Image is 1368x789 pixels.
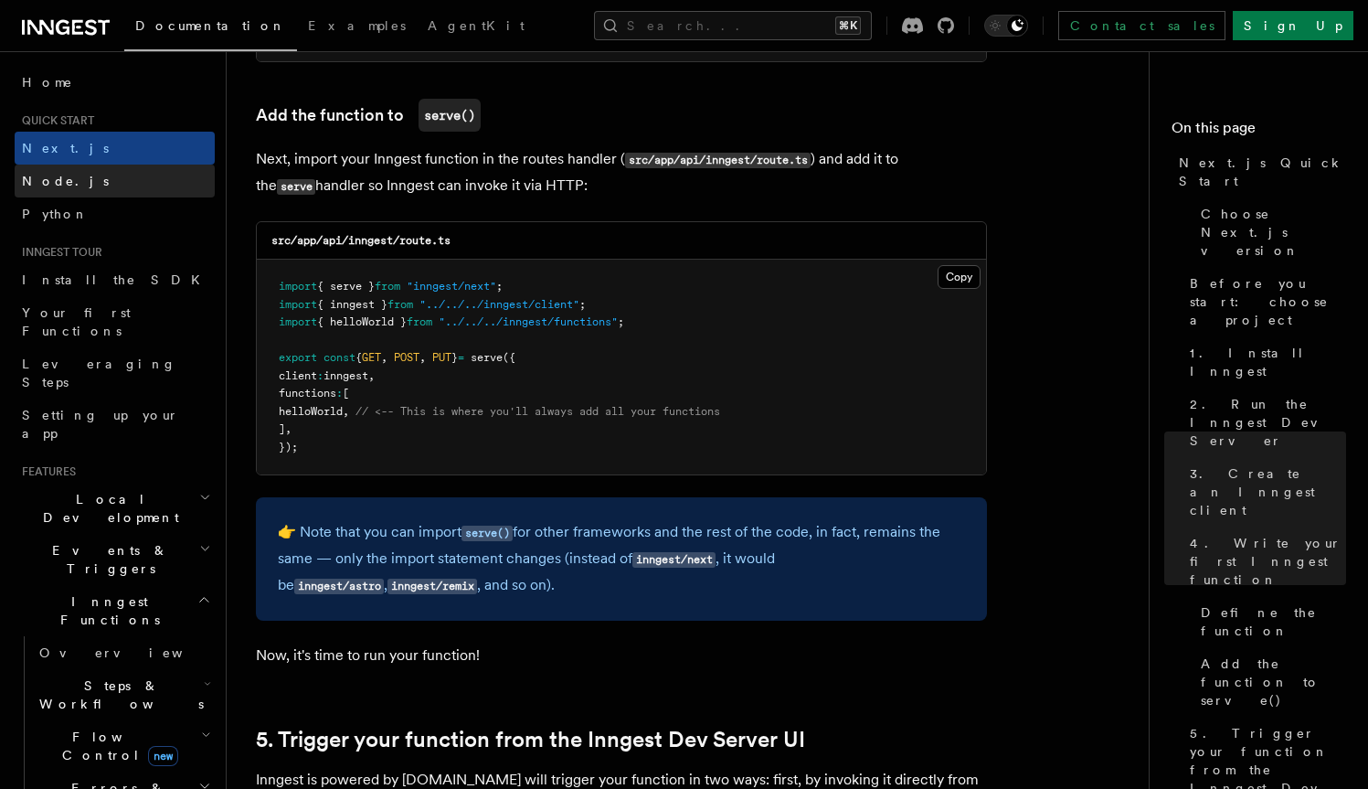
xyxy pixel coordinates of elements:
[15,263,215,296] a: Install the SDK
[1190,395,1346,450] span: 2. Run the Inngest Dev Server
[632,552,716,568] code: inngest/next
[22,357,176,389] span: Leveraging Steps
[32,720,215,772] button: Flow Controlnew
[1179,154,1346,190] span: Next.js Quick Start
[938,265,981,289] button: Copy
[15,592,197,629] span: Inngest Functions
[1190,464,1346,519] span: 3. Create an Inngest client
[15,490,199,527] span: Local Development
[15,399,215,450] a: Setting up your app
[15,585,215,636] button: Inngest Functions
[451,351,458,364] span: }
[15,66,215,99] a: Home
[458,351,464,364] span: =
[1172,117,1346,146] h4: On this page
[362,351,381,364] span: GET
[22,408,179,441] span: Setting up your app
[461,523,513,540] a: serve()
[297,5,417,49] a: Examples
[15,534,215,585] button: Events & Triggers
[343,387,349,400] span: [
[625,153,811,168] code: src/app/api/inngest/route.ts
[15,483,215,534] button: Local Development
[22,174,109,188] span: Node.js
[285,422,292,435] span: ,
[15,541,199,578] span: Events & Triggers
[32,636,215,669] a: Overview
[1058,11,1225,40] a: Contact sales
[579,298,586,311] span: ;
[618,315,624,328] span: ;
[279,315,317,328] span: import
[419,298,579,311] span: "../../../inngest/client"
[279,351,317,364] span: export
[323,369,368,382] span: inngest
[308,18,406,33] span: Examples
[317,298,387,311] span: { inngest }
[461,526,513,541] code: serve()
[984,15,1028,37] button: Toggle dark mode
[317,369,323,382] span: :
[375,280,400,293] span: from
[1201,205,1346,260] span: Choose Next.js version
[1182,527,1346,596] a: 4. Write your first Inngest function
[279,369,317,382] span: client
[336,387,343,400] span: :
[323,351,355,364] span: const
[15,165,215,197] a: Node.js
[279,280,317,293] span: import
[279,441,298,453] span: });
[279,422,285,435] span: ]
[428,18,525,33] span: AgentKit
[317,280,375,293] span: { serve }
[381,351,387,364] span: ,
[15,296,215,347] a: Your first Functions
[256,643,987,668] p: Now, it's time to run your function!
[15,347,215,399] a: Leveraging Steps
[419,99,481,132] code: serve()
[1182,457,1346,527] a: 3. Create an Inngest client
[1233,11,1353,40] a: Sign Up
[39,645,228,660] span: Overview
[124,5,297,51] a: Documentation
[835,16,861,35] kbd: ⌘K
[1201,603,1346,640] span: Define the function
[135,18,286,33] span: Documentation
[387,298,413,311] span: from
[148,746,178,766] span: new
[22,305,131,338] span: Your first Functions
[496,280,503,293] span: ;
[317,315,407,328] span: { helloWorld }
[407,280,496,293] span: "inngest/next"
[279,298,317,311] span: import
[256,99,481,132] a: Add the function toserve()
[407,315,432,328] span: from
[343,405,349,418] span: ,
[22,141,109,155] span: Next.js
[394,351,419,364] span: POST
[32,677,204,713] span: Steps & Workflows
[503,351,515,364] span: ({
[278,519,965,599] p: 👉 Note that you can import for other frameworks and the rest of the code, in fact, remains the sa...
[1172,146,1346,197] a: Next.js Quick Start
[432,351,451,364] span: PUT
[15,464,76,479] span: Features
[279,405,343,418] span: helloWorld
[1182,267,1346,336] a: Before you start: choose a project
[368,369,375,382] span: ,
[15,113,94,128] span: Quick start
[279,387,336,400] span: functions
[1193,197,1346,267] a: Choose Next.js version
[417,5,536,49] a: AgentKit
[15,132,215,165] a: Next.js
[1201,655,1346,709] span: Add the function to serve()
[271,234,451,247] code: src/app/api/inngest/route.ts
[15,245,102,260] span: Inngest tour
[22,73,73,91] span: Home
[355,405,720,418] span: // <-- This is where you'll always add all your functions
[22,272,211,287] span: Install the SDK
[32,728,201,764] span: Flow Control
[1190,274,1346,329] span: Before you start: choose a project
[594,11,872,40] button: Search...⌘K
[1182,336,1346,388] a: 1. Install Inngest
